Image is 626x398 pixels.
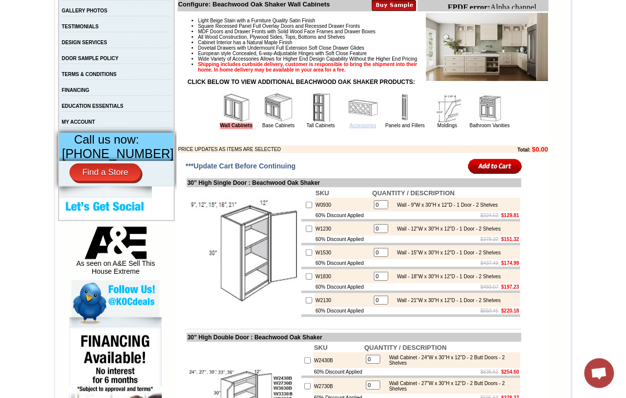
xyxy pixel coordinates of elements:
[70,163,141,181] a: Find a Store
[392,274,501,279] div: Wall - 18"W x 30"H x 12"D - 1 Door - 2 Shelves
[348,93,378,123] img: Accessories
[62,147,174,160] span: [PHONE_NUMBER]
[384,381,518,392] div: Wall Cabinet - 27"W x 30"H x 12"D - 2 Butt Doors - 2 Shelves
[584,358,614,388] a: Open chat
[392,202,498,208] div: Wall - 9"W x 30"H x 12"D - 1 Door - 2 Shelves
[306,93,336,123] img: Tall Cabinets
[364,344,447,351] b: QUANTITY / DESCRIPTION
[178,146,463,153] td: PRICE UPDATES AS ITEMS ARE SELECTED
[501,237,519,242] b: $151.32
[306,123,335,128] a: Tall Cabinets
[62,119,95,125] a: MY ACCOUNT
[517,147,530,153] b: Total:
[475,93,504,123] img: Bathroom Vanities
[71,227,159,280] div: As seen on A&E Sell This House Extreme
[481,308,498,314] s: $550.45
[315,307,371,315] td: 60% Discount Applied
[80,45,111,56] td: [PERSON_NAME] White Shaker
[315,259,371,267] td: 60% Discount Applied
[178,0,330,8] b: Configure: Beachwood Oak Shaker Wall Cabinets
[62,87,89,93] a: FINANCING
[186,162,296,170] span: ***Update Cart Before Continuing
[112,45,138,55] td: Baycreek Gray
[4,4,100,31] body: Alpha channel not supported: images/WDC2412_JSI_1.4.jpg.png
[198,18,548,23] li: Light Beige Stain with a Furniture Quality Satin Finish
[501,369,519,375] b: $254.60
[315,212,371,219] td: 60% Discount Applied
[432,93,462,123] img: Moldings
[262,123,294,128] a: Base Cabinets
[392,226,501,232] div: Wall - 12"W x 30"H x 12"D - 1 Door - 2 Shelves
[62,103,123,109] a: EDUCATION ESSENTIALS
[392,298,501,303] div: Wall - 21"W x 30"H x 12"D - 1 Door - 2 Shelves
[481,213,498,218] s: $324.53
[315,245,371,259] td: W1530
[313,352,363,368] td: W2430B
[198,29,548,34] li: MDF Doors and Drawer Fronts with Solid Wood Face Frames and Drawer Boxes
[188,197,299,309] img: 30'' High Single Door
[481,237,498,242] s: $378.32
[392,250,501,255] div: Wall - 15"W x 30"H x 12"D - 1 Door - 2 Shelves
[426,13,548,81] img: Product Image
[198,45,548,51] li: Dovetail Drawers with Undermount Full Extension Soft Close Drawer Glides
[501,213,519,218] b: $129.81
[372,189,455,197] b: QUANTITY / DESCRIPTION
[470,123,510,128] a: Bathroom Vanities
[221,93,251,123] img: Wall Cabinets
[532,146,549,153] b: $0.00
[315,236,371,243] td: 60% Discount Applied
[74,133,139,146] span: Call us now:
[198,51,548,56] li: European style Concealed, 6-way-Adjustable Hinges with Soft Close Feature
[62,72,117,77] a: TERMS & CONDITIONS
[4,4,47,12] b: FPDF error:
[349,123,376,128] a: Accessories
[62,24,98,29] a: TESTIMONIALS
[315,269,371,283] td: W1830
[198,56,548,62] li: Wide Variety of Accessories Allows for Higher End Design Capability Without the Higher End Pricing
[437,123,457,128] a: Moldings
[315,222,371,236] td: W1230
[481,284,498,290] s: $493.07
[315,283,371,291] td: 60% Discount Applied
[62,56,118,61] a: DOOR SAMPLE POLICY
[313,378,363,394] td: W2730B
[198,62,417,73] strong: Shipping includes curbside delivery, customer is responsible to bring the shipment into their hom...
[316,189,329,197] b: SKU
[481,260,498,266] s: $437.49
[501,260,519,266] b: $174.99
[313,368,363,376] td: 60% Discount Applied
[481,369,498,375] s: $636.51
[198,40,548,45] li: Cabinet Interior has a Natural Maple Finish
[198,34,548,40] li: All Wood Construction, Plywood Sides, Tops, Bottoms and Shelves
[187,178,521,187] td: 30" High Single Door : Beachwood Oak Shaker
[315,293,371,307] td: W2130
[187,333,521,342] td: 30" High Double Door : Beachwood Oak Shaker
[188,79,415,85] strong: CLICK BELOW TO VIEW ADDITIONAL BEACHWOOD OAK SHAKER PRODUCTS:
[139,45,164,55] td: Bellmonte Maple
[390,93,420,123] img: Panels and Fillers
[166,45,191,56] td: Belton Blue Shaker
[54,45,79,56] td: Altmann Yellow Walnut
[62,40,107,45] a: DESIGN SERVICES
[220,123,252,129] a: Wall Cabinets
[468,158,522,174] input: Add to Cart
[501,308,519,314] b: $220.18
[264,93,293,123] img: Base Cabinets
[315,198,371,212] td: W0930
[198,23,548,29] li: Square Recessed Panel Full Overlay Doors and Recessed Drawer Fronts
[501,284,519,290] b: $197.23
[62,8,107,13] a: GALLERY PHOTOS
[27,45,52,55] td: Alabaster Shaker
[314,344,328,351] b: SKU
[384,355,518,366] div: Wall Cabinet - 24"W x 30"H x 12"D - 2 Butt Doors - 2 Shelves
[385,123,424,128] a: Panels and Fillers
